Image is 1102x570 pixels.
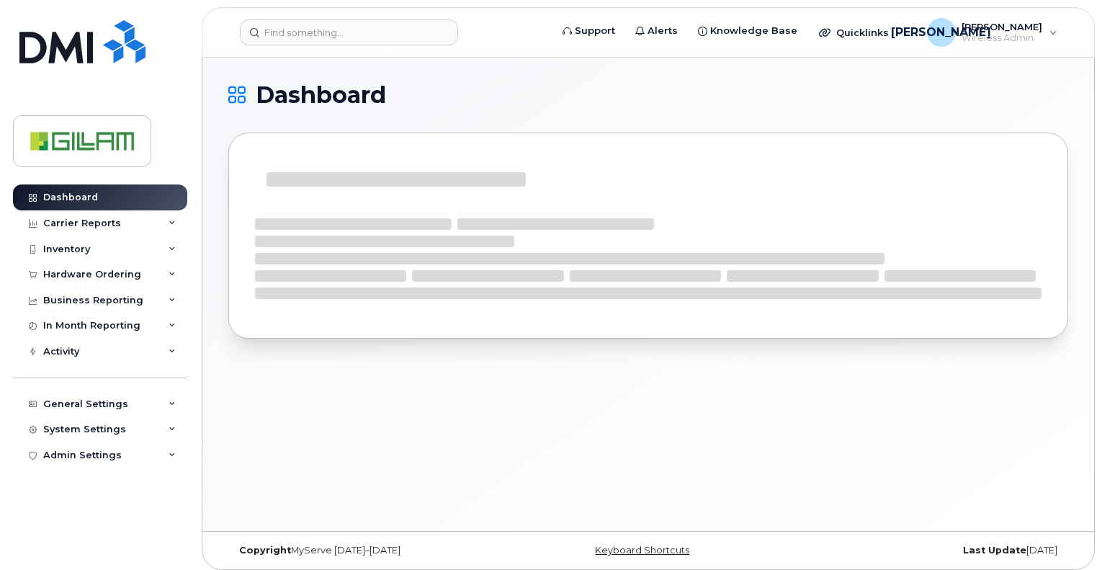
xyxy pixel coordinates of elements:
[256,84,386,106] span: Dashboard
[228,545,509,556] div: MyServe [DATE]–[DATE]
[595,545,689,556] a: Keyboard Shortcuts
[788,545,1068,556] div: [DATE]
[963,545,1026,556] strong: Last Update
[239,545,291,556] strong: Copyright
